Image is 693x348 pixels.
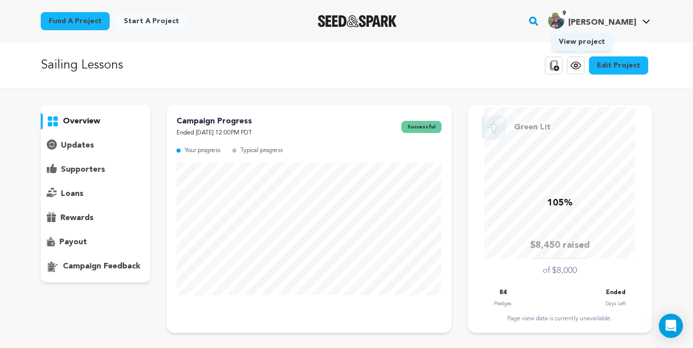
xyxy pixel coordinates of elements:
p: overview [63,115,100,127]
button: overview [41,113,150,129]
div: Page view data is currently unavailable. [478,315,642,323]
a: Start a project [116,12,187,30]
p: updates [61,140,94,152]
p: Your progress [185,145,220,157]
p: payout [59,236,87,248]
p: Days Left [605,299,626,309]
p: of $8,000 [543,265,577,277]
div: Kylie S.'s Profile [548,13,636,29]
button: loans [41,186,150,202]
p: supporters [61,164,105,176]
span: Kylie S.'s Profile [546,11,652,32]
span: [PERSON_NAME] [568,19,636,27]
p: Typical progress [240,145,283,157]
p: 84 [499,287,506,299]
button: supporters [41,162,150,178]
div: Open Intercom Messenger [659,314,683,338]
p: campaign feedback [63,260,140,272]
img: Seed&Spark Logo Dark Mode [318,15,397,27]
p: Pledges [494,299,511,309]
span: successful [401,121,442,133]
button: payout [41,234,150,250]
button: updates [41,137,150,154]
a: Seed&Spark Homepage [318,15,397,27]
p: 105% [547,196,573,211]
button: campaign feedback [41,258,150,274]
span: 9 [558,9,570,19]
a: Fund a project [41,12,110,30]
p: Campaign Progress [177,115,252,127]
p: Ended [DATE] 12:00PM PDT [177,127,252,139]
p: loans [61,188,83,200]
p: Sailing Lessons [41,56,123,75]
button: rewards [41,210,150,226]
a: Kylie S.'s Profile [546,11,652,29]
p: rewards [60,212,94,224]
p: Ended [606,287,626,299]
img: 776098e3326a0dd9.jpg [548,13,564,29]
a: Edit Project [589,56,648,75]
